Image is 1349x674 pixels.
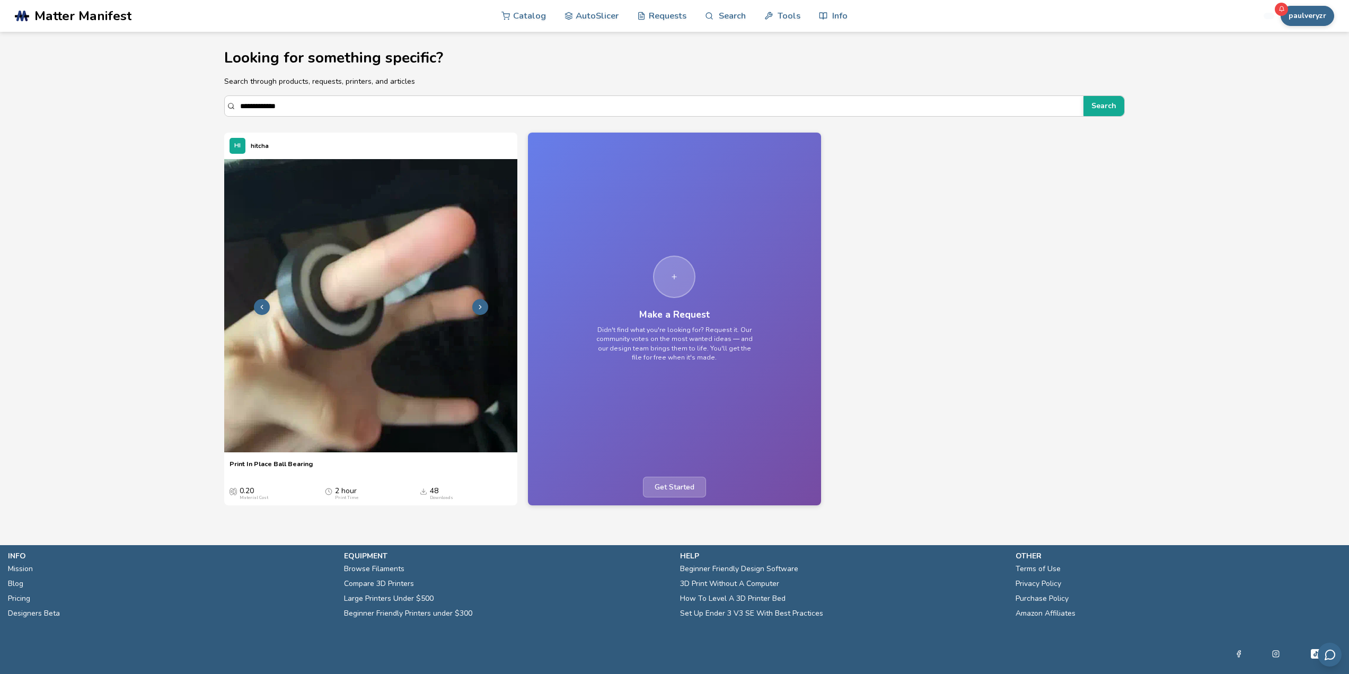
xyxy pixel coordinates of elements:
[240,97,1078,116] input: Search
[344,591,434,606] a: Large Printers Under $500
[1016,562,1061,576] a: Terms of Use
[8,576,23,591] a: Blog
[680,562,798,576] a: Beginner Friendly Design Software
[224,50,1124,66] h1: Looking for something specific?
[595,326,754,362] p: Didn't find what you're looking for? Request it. Our community votes on the most wanted ideas — a...
[344,606,472,621] a: Beginner Friendly Printers under $300
[335,495,358,501] div: Print Time
[8,550,333,562] p: info
[1318,643,1342,667] button: Send feedback via email
[344,576,414,591] a: Compare 3D Printers
[430,487,453,501] div: 48
[680,576,779,591] a: 3D Print Without A Computer
[1309,647,1322,660] a: Tiktok
[230,487,237,495] span: Average Cost
[240,487,268,501] div: 0.20
[1235,647,1242,660] a: Facebook
[420,487,427,495] span: Downloads
[1016,576,1061,591] a: Privacy Policy
[325,487,332,495] span: Average Print Time
[1272,647,1280,660] a: Instagram
[680,591,786,606] a: How To Level A 3D Printer Bed
[344,550,669,562] p: equipment
[240,495,268,501] div: Material Cost
[639,309,710,320] h3: Make a Request
[1281,6,1334,26] button: paulveryzr
[430,495,453,501] div: Downloads
[643,477,706,497] span: Get Started
[224,76,1124,87] p: Search through products, requests, printers, and articles
[8,591,30,606] a: Pricing
[8,606,60,621] a: Designers Beta
[680,606,823,621] a: Set Up Ender 3 V3 SE With Best Practices
[528,133,821,505] a: Make a RequestDidn't find what you're looking for? Request it. Our community votes on the most wa...
[1016,550,1341,562] p: other
[234,143,241,150] span: HI
[34,8,131,23] span: Matter Manifest
[1016,591,1069,606] a: Purchase Policy
[1016,606,1075,621] a: Amazon Affiliates
[680,550,1006,562] p: help
[251,141,269,152] p: hitcha
[8,562,33,576] a: Mission
[335,487,358,501] div: 2 hour
[1083,96,1124,116] button: Search
[230,460,313,476] a: Print In Place Ball Bearing
[344,562,404,576] a: Browse Filaments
